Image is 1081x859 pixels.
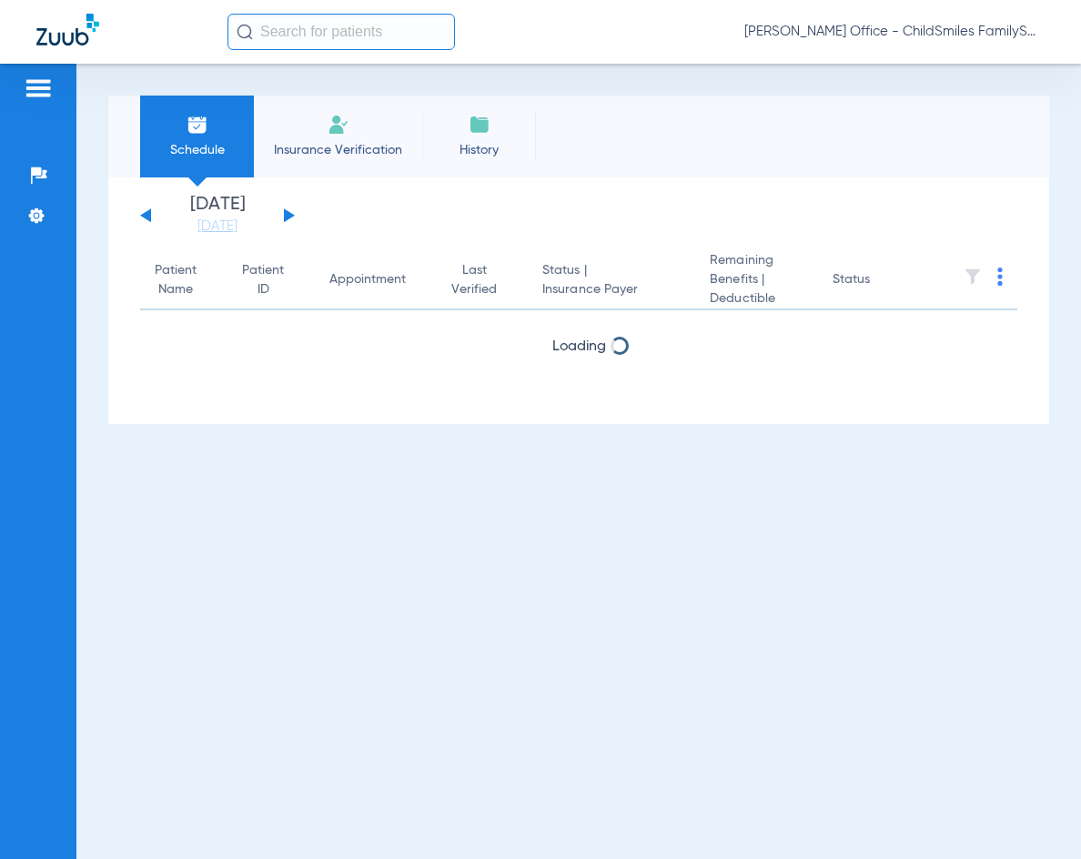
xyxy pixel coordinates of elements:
th: Status [818,251,941,310]
img: Zuub Logo [36,14,99,45]
span: Insurance Payer [542,280,681,299]
div: Patient Name [155,261,213,299]
img: Schedule [187,114,208,136]
input: Search for patients [227,14,455,50]
li: [DATE] [163,196,272,236]
span: History [436,141,522,159]
th: Remaining Benefits | [695,251,818,310]
img: group-dot-blue.svg [997,268,1003,286]
span: Insurance Verification [268,141,409,159]
span: Schedule [154,141,240,159]
img: Manual Insurance Verification [328,114,349,136]
span: Loading [552,339,606,354]
div: Patient ID [242,261,300,299]
img: Search Icon [237,24,253,40]
a: [DATE] [163,217,272,236]
img: filter.svg [964,268,982,286]
div: Patient ID [242,261,284,299]
img: hamburger-icon [24,77,53,99]
div: Last Verified [451,261,497,299]
span: [PERSON_NAME] Office - ChildSmiles FamilySmiles - [PERSON_NAME] Dental Professional Association -... [744,23,1045,41]
span: Deductible [710,289,803,308]
th: Status | [528,251,695,310]
div: Last Verified [451,261,513,299]
div: Appointment [329,270,406,289]
div: Patient Name [155,261,197,299]
img: History [469,114,490,136]
div: Appointment [329,270,422,289]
